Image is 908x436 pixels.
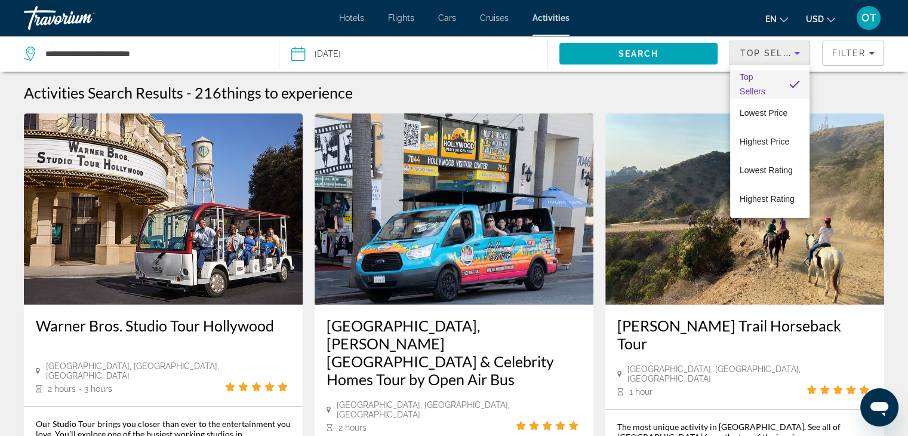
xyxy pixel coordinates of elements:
[740,108,787,118] span: Lowest Price
[740,165,793,175] span: Lowest Rating
[740,137,789,146] span: Highest Price
[860,388,898,426] iframe: Button to launch messaging window
[730,65,809,218] div: Sort by
[740,72,765,96] span: Top Sellers
[740,194,795,204] span: Highest Rating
